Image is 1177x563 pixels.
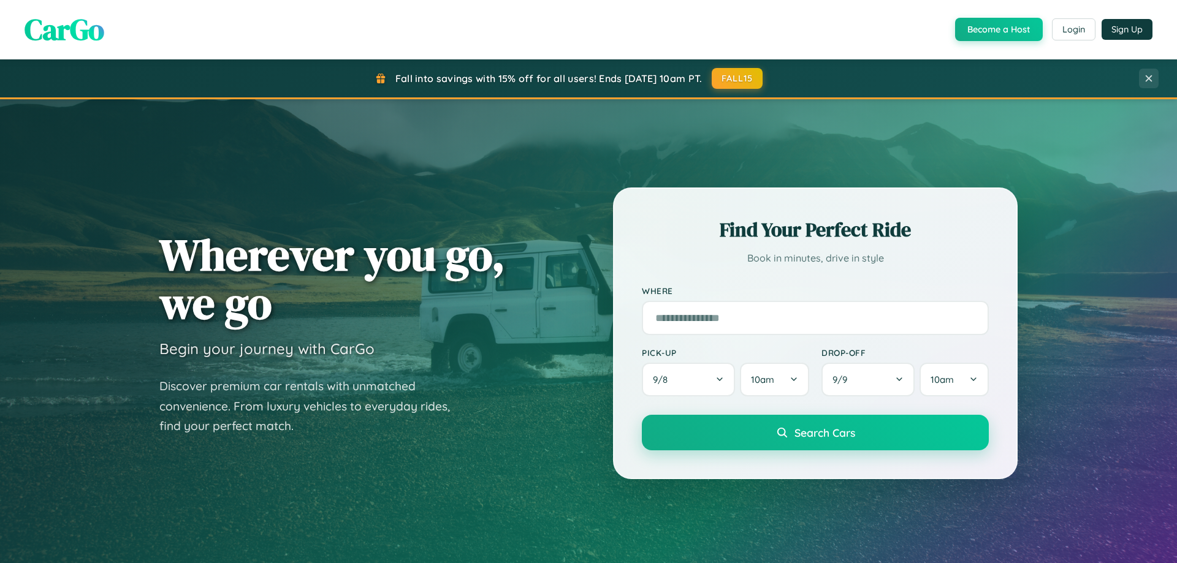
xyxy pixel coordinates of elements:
[395,72,703,85] span: Fall into savings with 15% off for all users! Ends [DATE] 10am PT.
[832,374,853,385] span: 9 / 9
[1102,19,1152,40] button: Sign Up
[159,376,466,436] p: Discover premium car rentals with unmatched convenience. From luxury vehicles to everyday rides, ...
[931,374,954,385] span: 10am
[751,374,774,385] span: 10am
[642,285,989,296] label: Where
[642,347,809,358] label: Pick-up
[159,230,505,327] h1: Wherever you go, we go
[821,347,989,358] label: Drop-off
[712,68,763,89] button: FALL15
[159,339,375,358] h3: Begin your journey with CarGo
[642,249,989,267] p: Book in minutes, drive in style
[642,216,989,243] h2: Find Your Perfect Ride
[642,415,989,450] button: Search Cars
[642,363,735,396] button: 9/8
[794,426,855,439] span: Search Cars
[25,9,104,50] span: CarGo
[653,374,674,385] span: 9 / 8
[1052,18,1095,40] button: Login
[740,363,809,396] button: 10am
[955,18,1043,41] button: Become a Host
[920,363,989,396] button: 10am
[821,363,915,396] button: 9/9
